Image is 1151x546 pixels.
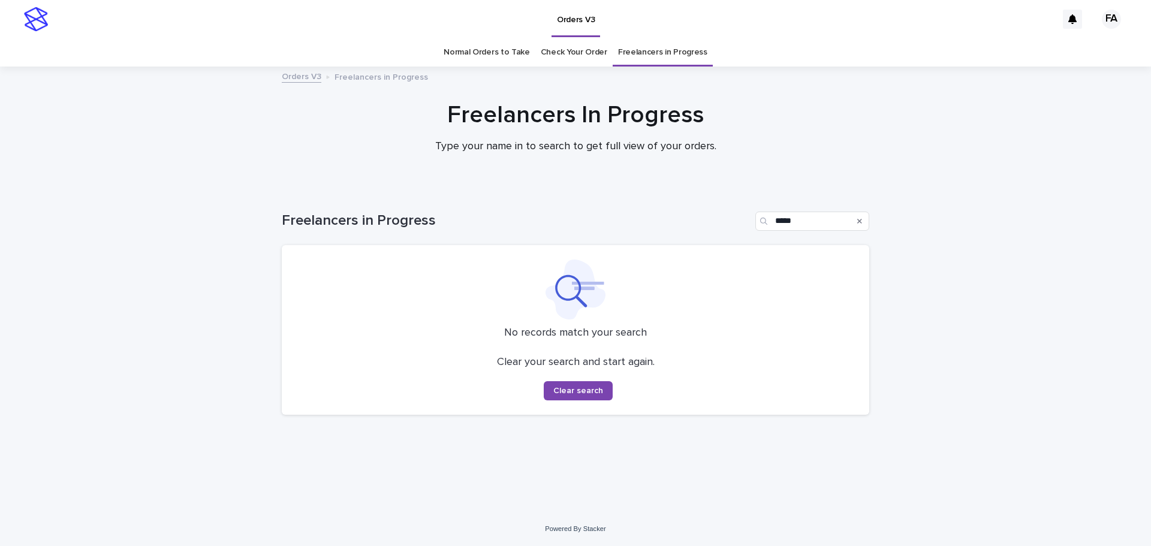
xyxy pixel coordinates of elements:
img: stacker-logo-s-only.png [24,7,48,31]
h1: Freelancers In Progress [282,101,869,129]
p: Type your name in to search to get full view of your orders. [336,140,815,153]
p: Freelancers in Progress [335,70,428,83]
span: Clear search [553,387,603,395]
input: Search [755,212,869,231]
button: Clear search [544,381,613,400]
a: Freelancers in Progress [618,38,707,67]
p: No records match your search [296,327,855,340]
div: FA [1102,10,1121,29]
a: Orders V3 [282,69,321,83]
a: Powered By Stacker [545,525,605,532]
a: Check Your Order [541,38,607,67]
a: Normal Orders to Take [444,38,530,67]
p: Clear your search and start again. [497,356,655,369]
h1: Freelancers in Progress [282,212,751,230]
